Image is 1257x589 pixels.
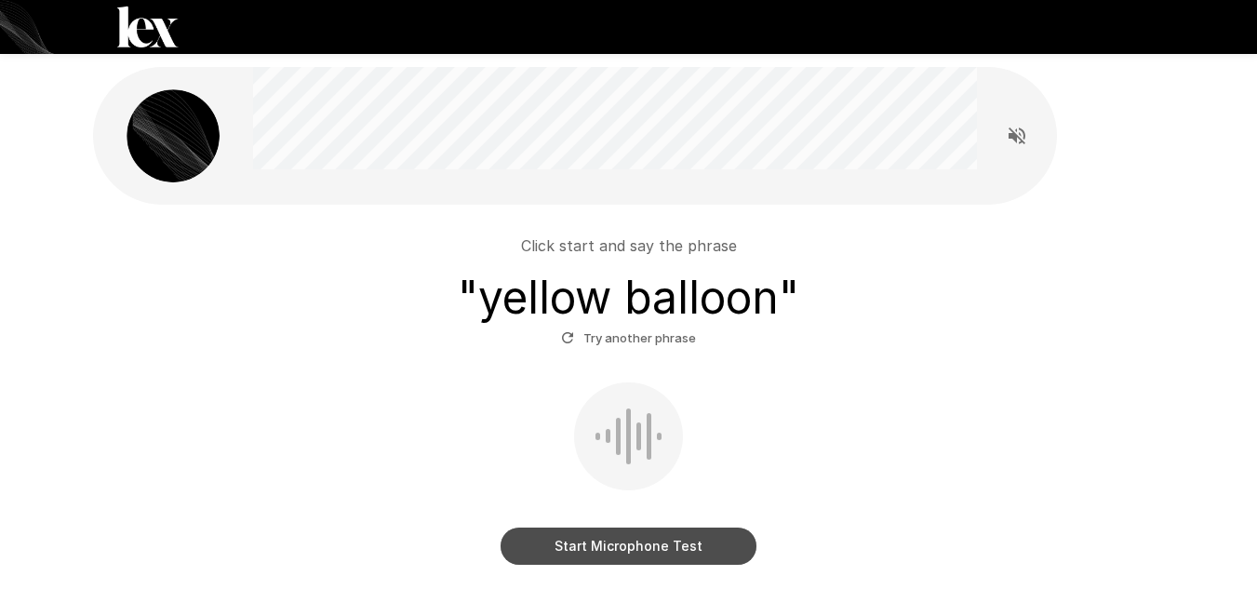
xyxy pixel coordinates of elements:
[127,89,220,182] img: lex_avatar2.png
[458,272,799,324] h3: " yellow balloon "
[556,324,701,353] button: Try another phrase
[998,117,1036,154] button: Read questions aloud
[501,528,756,565] button: Start Microphone Test
[521,234,737,257] p: Click start and say the phrase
